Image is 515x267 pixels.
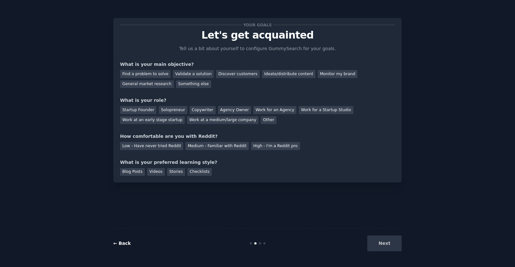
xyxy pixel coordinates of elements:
div: Low - Have never tried Reddit [120,142,183,150]
div: Checklists [187,168,212,176]
div: Copywriter [190,106,216,114]
div: Work for a Startup Studio [299,106,353,114]
div: Stories [167,168,185,176]
div: Work at an early stage startup [120,116,185,124]
div: What is your role? [120,97,395,104]
div: Blog Posts [120,168,145,176]
div: Discover customers [216,70,259,78]
div: Solopreneur [159,106,187,114]
div: How comfortable are you with Reddit? [120,133,395,140]
span: Your goals [242,22,273,28]
div: Something else [176,80,211,88]
p: Tell us a bit about yourself to configure GummySearch for your goals. [176,45,339,52]
p: Let's get acquainted [120,30,395,41]
div: Videos [147,168,165,176]
div: Monitor my brand [318,70,357,78]
div: Work at a medium/large company [187,116,258,124]
div: General market research [120,80,174,88]
div: Ideate/distribute content [262,70,315,78]
div: Validate a solution [173,70,214,78]
div: Agency Owner [218,106,251,114]
div: Work for an Agency [253,106,296,114]
div: Startup Founder [120,106,156,114]
div: Medium - Familiar with Reddit [185,142,248,150]
div: What is your preferred learning style? [120,159,395,166]
div: Find a problem to solve [120,70,171,78]
div: Other [261,116,276,124]
div: What is your main objective? [120,61,395,68]
a: ← Back [113,241,131,246]
div: High - I'm a Reddit pro [251,142,300,150]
